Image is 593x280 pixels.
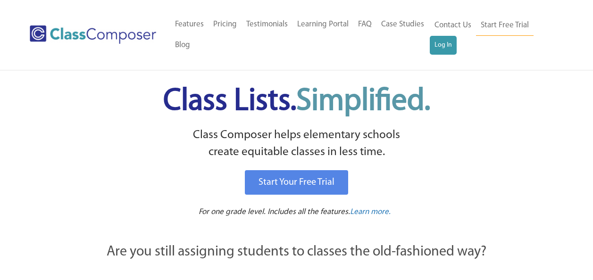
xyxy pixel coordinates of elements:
[292,14,353,35] a: Learning Portal
[56,242,537,263] p: Are you still assigning students to classes the old-fashioned way?
[350,208,391,216] span: Learn more.
[353,14,376,35] a: FAQ
[55,127,539,161] p: Class Composer helps elementary schools create equitable classes in less time.
[350,206,391,218] a: Learn more.
[430,36,457,55] a: Log In
[170,35,195,56] a: Blog
[376,14,429,35] a: Case Studies
[296,86,430,117] span: Simplified.
[30,25,156,44] img: Class Composer
[170,14,209,35] a: Features
[199,208,350,216] span: For one grade level. Includes all the features.
[259,178,334,187] span: Start Your Free Trial
[170,14,430,56] nav: Header Menu
[476,15,534,36] a: Start Free Trial
[430,15,476,36] a: Contact Us
[163,86,430,117] span: Class Lists.
[430,15,556,55] nav: Header Menu
[245,170,348,195] a: Start Your Free Trial
[209,14,242,35] a: Pricing
[242,14,292,35] a: Testimonials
